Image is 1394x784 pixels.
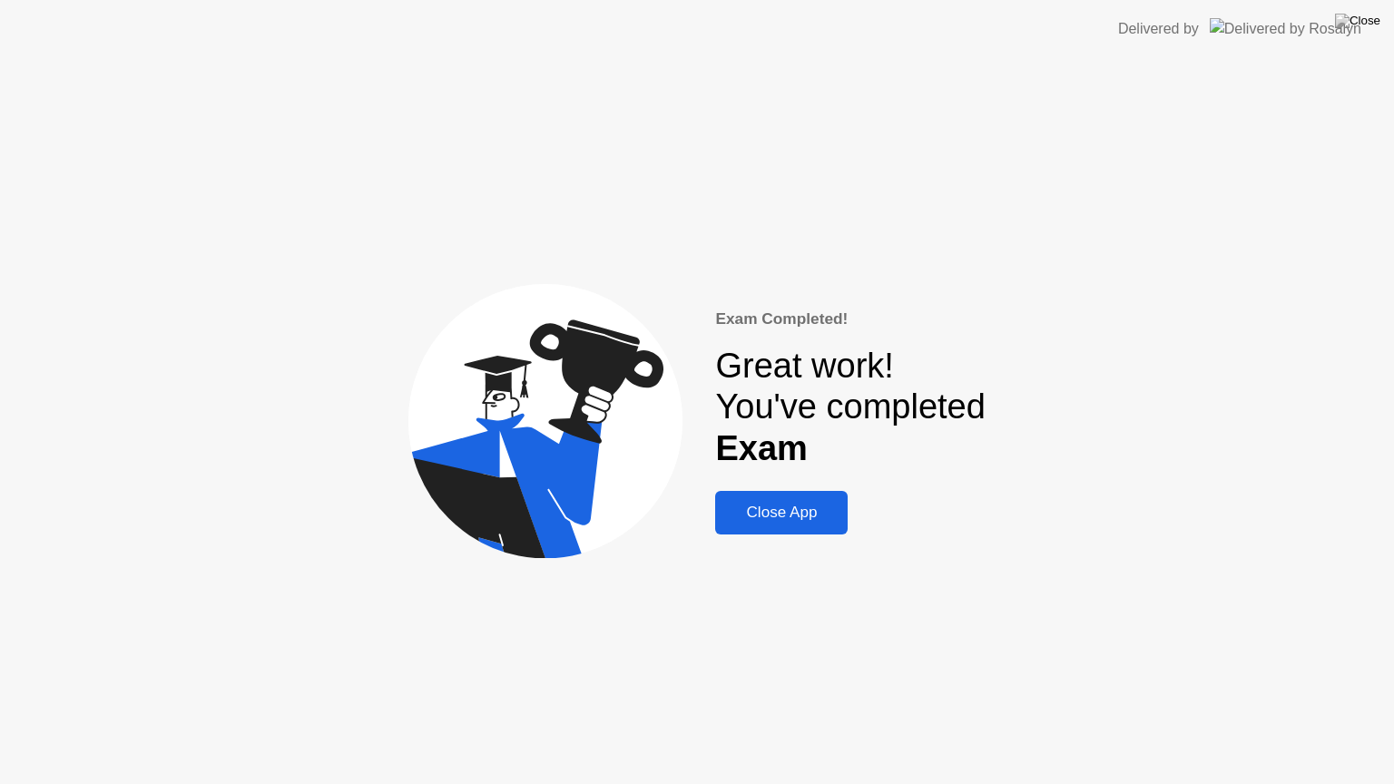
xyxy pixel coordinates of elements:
[715,491,848,534] button: Close App
[715,346,985,470] div: Great work! You've completed
[1118,18,1199,40] div: Delivered by
[715,429,807,467] b: Exam
[715,308,985,331] div: Exam Completed!
[1210,18,1361,39] img: Delivered by Rosalyn
[1335,14,1380,28] img: Close
[721,504,842,522] div: Close App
